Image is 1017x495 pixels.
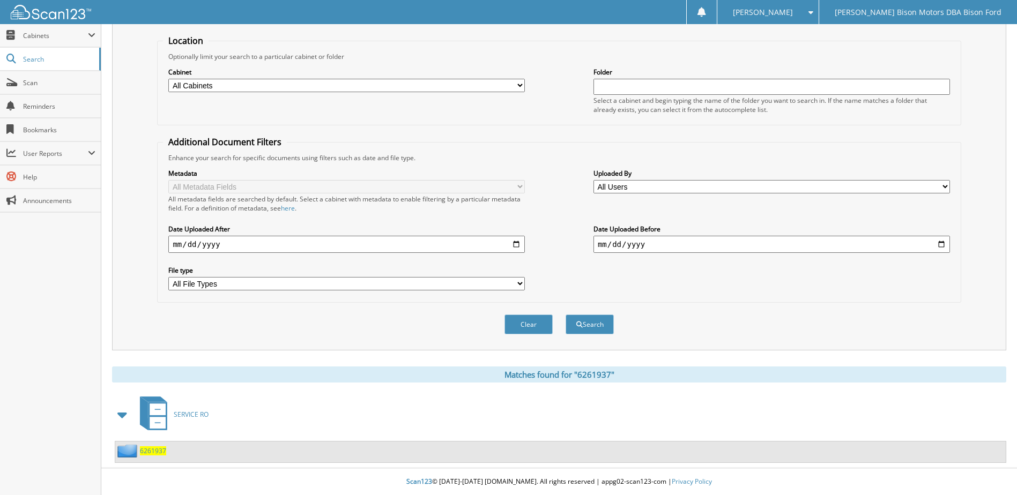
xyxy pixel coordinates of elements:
[168,266,525,275] label: File type
[672,477,712,486] a: Privacy Policy
[163,52,955,61] div: Optionally limit your search to a particular cabinet or folder
[168,67,525,77] label: Cabinet
[23,31,88,40] span: Cabinets
[23,102,95,111] span: Reminders
[23,55,94,64] span: Search
[140,446,166,455] a: 6261937
[163,136,287,148] legend: Additional Document Filters
[174,410,209,419] span: SERVICE RO
[593,96,950,114] div: Select a cabinet and begin typing the name of the folder you want to search in. If the name match...
[281,204,295,213] a: here
[23,196,95,205] span: Announcements
[504,314,553,334] button: Clear
[593,67,950,77] label: Folder
[23,125,95,134] span: Bookmarks
[23,172,95,182] span: Help
[406,477,432,486] span: Scan123
[163,35,209,47] legend: Location
[11,5,91,19] img: scan123-logo-white.svg
[733,9,793,16] span: [PERSON_NAME]
[835,9,1001,16] span: [PERSON_NAME] Bison Motors DBA Bison Ford
[23,149,88,158] span: User Reports
[593,224,950,234] label: Date Uploaded Before
[963,444,1017,495] iframe: Chat Widget
[117,444,140,457] img: folder2.png
[168,224,525,234] label: Date Uploaded After
[593,169,950,178] label: Uploaded By
[112,366,1006,382] div: Matches found for "6261937"
[168,194,525,213] div: All metadata fields are searched by default. Select a cabinet with metadata to enable filtering b...
[168,169,525,178] label: Metadata
[23,78,95,87] span: Scan
[133,393,209,436] a: SERVICE RO
[593,236,950,253] input: end
[168,236,525,253] input: start
[566,314,614,334] button: Search
[163,153,955,162] div: Enhance your search for specific documents using filters such as date and file type.
[101,469,1017,495] div: © [DATE]-[DATE] [DOMAIN_NAME]. All rights reserved | appg02-scan123-com |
